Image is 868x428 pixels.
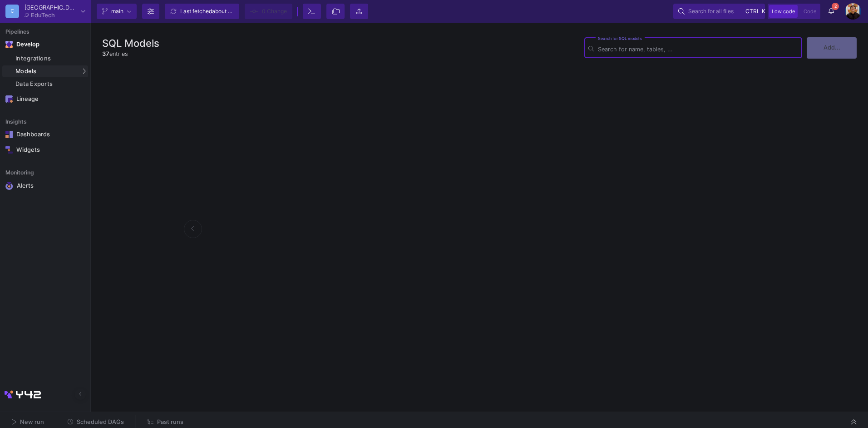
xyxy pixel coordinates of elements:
[16,131,75,138] div: Dashboards
[804,8,816,15] span: Code
[673,4,765,19] button: Search for all filesctrlk
[2,143,88,157] a: Navigation iconWidgets
[745,6,760,17] span: ctrl
[5,95,13,103] img: Navigation icon
[832,3,839,10] span: 2
[2,127,88,142] a: Navigation iconDashboards
[16,41,30,48] div: Develop
[111,5,123,18] span: main
[688,5,734,18] span: Search for all files
[762,6,765,17] span: k
[5,41,13,48] img: Navigation icon
[16,146,75,154] div: Widgets
[2,178,88,194] a: Navigation iconAlerts
[102,37,159,49] h3: SQL Models
[2,92,88,106] a: Navigation iconLineage
[5,182,13,190] img: Navigation icon
[102,50,109,57] span: 37
[157,418,183,425] span: Past runs
[801,5,819,18] button: Code
[17,182,76,190] div: Alerts
[15,80,86,88] div: Data Exports
[743,6,760,17] button: ctrlk
[5,146,13,154] img: Navigation icon
[180,5,235,18] div: Last fetched
[31,12,55,18] div: EduTech
[77,418,124,425] span: Scheduled DAGs
[845,3,861,20] img: bg52tvgs8dxfpOhHYAd0g09LCcAxm85PnUXHwHyc.png
[165,4,239,19] button: Last fetchedabout 1 hour ago
[2,53,88,65] a: Integrations
[823,4,839,19] button: 2
[102,50,159,58] div: entries
[15,68,37,75] span: Models
[2,37,88,52] mat-expansion-panel-header: Navigation iconDevelop
[97,4,137,19] button: main
[25,5,77,10] div: [GEOGRAPHIC_DATA]
[769,5,798,18] button: Low code
[15,55,86,62] div: Integrations
[5,5,19,18] div: C
[212,8,254,15] span: about 1 hour ago
[598,46,798,53] input: Search for name, tables, ...
[16,95,75,103] div: Lineage
[5,131,13,138] img: Navigation icon
[2,78,88,90] a: Data Exports
[20,418,44,425] span: New run
[772,8,795,15] span: Low code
